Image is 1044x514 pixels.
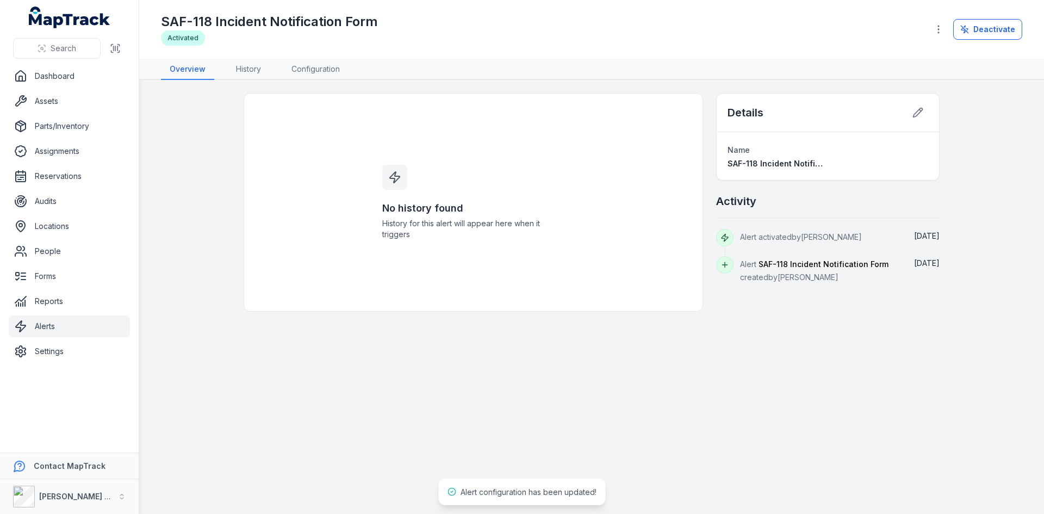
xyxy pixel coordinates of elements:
a: Overview [161,59,214,80]
a: Audits [9,190,130,212]
span: History for this alert will appear here when it triggers [382,218,565,240]
button: Search [13,38,101,59]
time: 9/16/2025, 4:31:45 PM [914,231,940,240]
a: Reports [9,290,130,312]
a: History [227,59,270,80]
h2: Activity [716,194,756,209]
a: MapTrack [29,7,110,28]
a: Parts/Inventory [9,115,130,137]
span: SAF-118 Incident Notification Form [759,259,888,269]
a: Configuration [283,59,349,80]
a: Forms [9,265,130,287]
span: [DATE] [914,258,940,268]
span: Search [51,43,76,54]
a: Settings [9,340,130,362]
a: People [9,240,130,262]
a: Locations [9,215,130,237]
a: Alerts [9,315,130,337]
a: Reservations [9,165,130,187]
a: Assignments [9,140,130,162]
strong: [PERSON_NAME] Group [39,492,128,501]
span: [DATE] [914,231,940,240]
span: Name [728,145,750,154]
a: Assets [9,90,130,112]
span: Alert configuration has been updated! [461,487,596,497]
time: 9/16/2025, 4:30:38 PM [914,258,940,268]
div: Activated [161,30,205,46]
h2: Details [728,105,763,120]
span: SAF-118 Incident Notification Form [728,159,861,168]
h1: SAF-118 Incident Notification Form [161,13,378,30]
strong: Contact MapTrack [34,461,105,470]
button: Deactivate [953,19,1022,40]
span: Alert created by [PERSON_NAME] [740,259,888,282]
span: Alert activated by [PERSON_NAME] [740,232,862,241]
h3: No history found [382,201,565,216]
a: Dashboard [9,65,130,87]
